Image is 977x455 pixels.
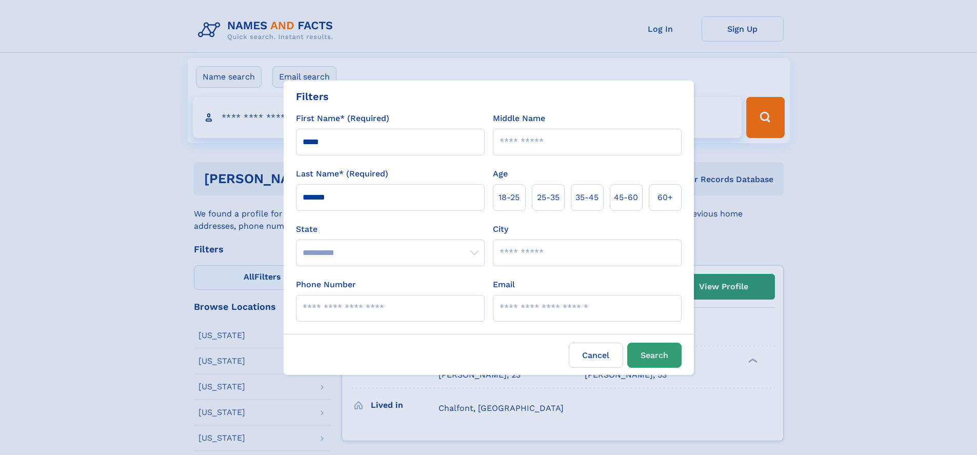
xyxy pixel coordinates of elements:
[569,343,623,368] label: Cancel
[296,279,356,291] label: Phone Number
[296,168,388,180] label: Last Name* (Required)
[493,168,508,180] label: Age
[493,223,508,235] label: City
[296,223,485,235] label: State
[627,343,682,368] button: Search
[614,191,638,204] span: 45‑60
[575,191,599,204] span: 35‑45
[296,89,329,104] div: Filters
[296,112,389,125] label: First Name* (Required)
[537,191,560,204] span: 25‑35
[493,279,515,291] label: Email
[499,191,520,204] span: 18‑25
[657,191,673,204] span: 60+
[493,112,545,125] label: Middle Name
